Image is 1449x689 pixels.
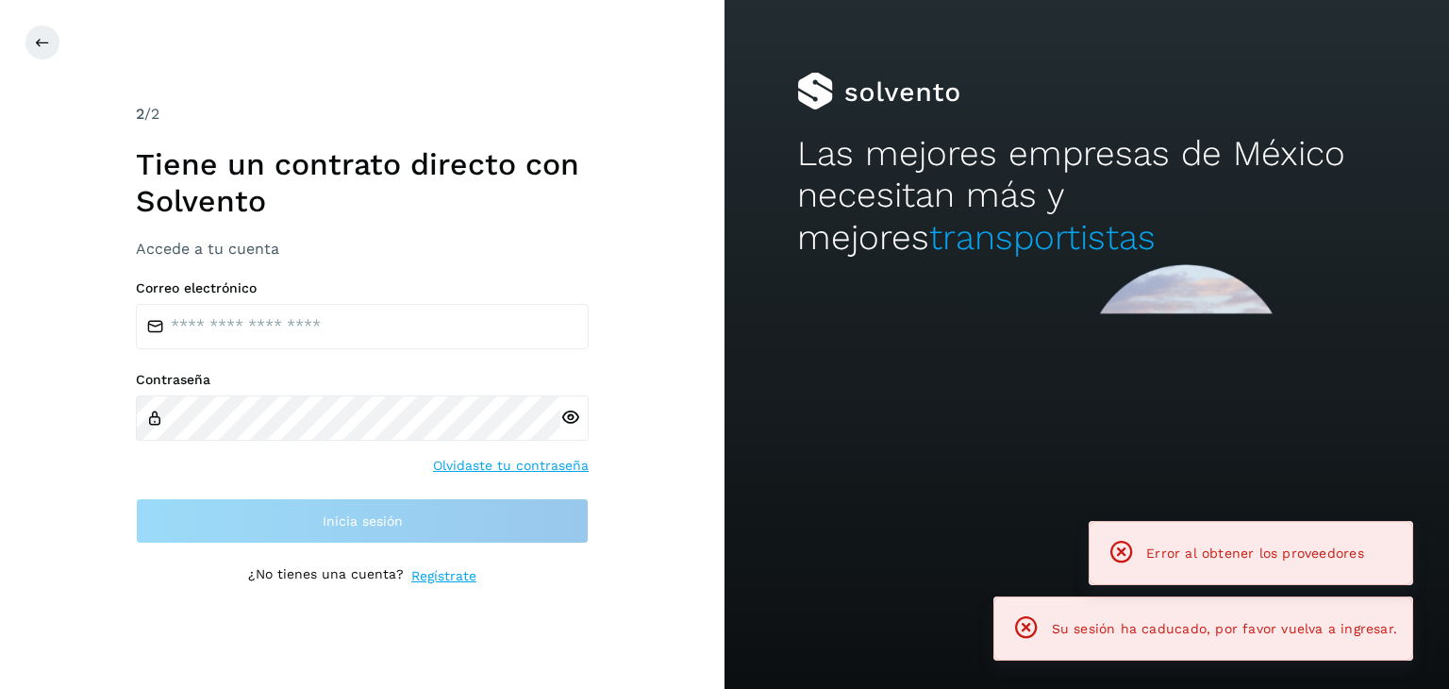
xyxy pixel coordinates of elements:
span: 2 [136,105,144,123]
a: Regístrate [411,566,476,586]
div: /2 [136,103,589,126]
span: Su sesión ha caducado, por favor vuelva a ingresar. [1052,621,1397,636]
span: Inicia sesión [323,514,403,528]
a: Olvidaste tu contraseña [433,456,589,476]
span: transportistas [929,217,1156,258]
h2: Las mejores empresas de México necesitan más y mejores [797,133,1376,259]
label: Correo electrónico [136,280,589,296]
span: Error al obtener los proveedores [1146,546,1364,561]
h1: Tiene un contrato directo con Solvento [136,146,589,219]
label: Contraseña [136,372,589,388]
p: ¿No tienes una cuenta? [248,566,404,586]
h3: Accede a tu cuenta [136,240,589,258]
button: Inicia sesión [136,498,589,544]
